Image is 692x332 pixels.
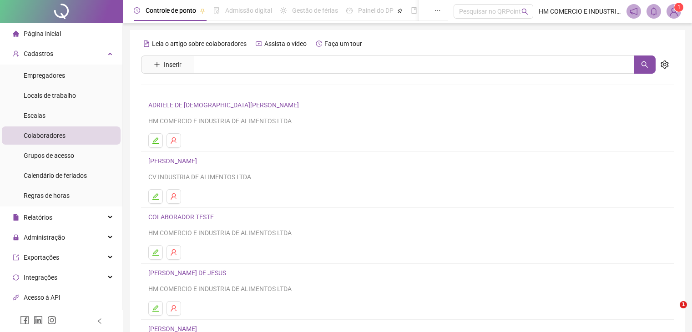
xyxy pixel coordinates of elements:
span: facebook [20,316,29,325]
span: user-delete [170,305,177,312]
span: ellipsis [434,7,441,14]
a: [PERSON_NAME] DE JESUS [148,269,229,277]
span: Página inicial [24,30,61,37]
span: bell [650,7,658,15]
span: user-delete [170,193,177,200]
span: pushpin [397,8,403,14]
span: Painel do DP [358,7,394,14]
div: HM COMERCIO E INDUSTRIA DE ALIMENTOS LTDA [148,284,667,294]
span: export [13,254,19,261]
span: Calendário de feriados [24,172,87,179]
span: book [411,7,417,14]
span: Regras de horas [24,192,70,199]
div: CV INDUSTRIA DE ALIMENTOS LTDA [148,172,667,182]
div: HM COMERCIO E INDUSTRIA DE ALIMENTOS LTDA [148,116,667,126]
button: Inserir [146,57,189,72]
span: Inserir [164,60,182,70]
span: notification [630,7,638,15]
iframe: Intercom live chat [661,301,683,323]
span: Empregadores [24,72,65,79]
span: Leia o artigo sobre colaboradores [152,40,247,47]
span: Locais de trabalho [24,92,76,99]
span: Controle de ponto [146,7,196,14]
span: edit [152,249,159,256]
span: Colaboradores [24,132,66,139]
span: left [96,318,103,324]
span: search [521,8,528,15]
span: clock-circle [134,7,140,14]
span: HM COMERCIO E INDUSTRIA DE ALIMENTOS LTDA [539,6,621,16]
span: api [13,294,19,301]
span: Admissão digital [225,7,272,14]
span: Faça um tour [324,40,362,47]
span: sun [280,7,287,14]
a: ADRIELE DE [DEMOGRAPHIC_DATA][PERSON_NAME] [148,101,302,109]
span: Assista o vídeo [264,40,307,47]
sup: Atualize o seu contato no menu Meus Dados [674,3,683,12]
img: 89300 [667,5,681,18]
span: user-delete [170,137,177,144]
span: Integrações [24,274,57,281]
span: linkedin [34,316,43,325]
span: file-done [213,7,220,14]
div: HM COMERCIO E INDUSTRIA DE ALIMENTOS LTDA [148,228,667,238]
span: Exportações [24,254,59,261]
span: lock [13,234,19,241]
span: history [316,40,322,47]
span: Gestão de férias [292,7,338,14]
span: dashboard [346,7,353,14]
span: pushpin [200,8,205,14]
span: file [13,214,19,221]
span: 1 [677,4,681,10]
span: sync [13,274,19,281]
span: edit [152,193,159,200]
span: Cadastros [24,50,53,57]
span: user-add [13,50,19,57]
span: Grupos de acesso [24,152,74,159]
span: youtube [256,40,262,47]
span: edit [152,305,159,312]
span: Relatórios [24,214,52,221]
span: instagram [47,316,56,325]
span: file-text [143,40,150,47]
span: Escalas [24,112,45,119]
span: Administração [24,234,65,241]
a: [PERSON_NAME] [148,157,200,165]
span: plus [154,61,160,68]
a: COLABORADOR TESTE [148,213,217,221]
span: 1 [680,301,687,308]
span: setting [661,60,669,69]
span: search [641,61,648,68]
span: home [13,30,19,37]
span: edit [152,137,159,144]
span: Acesso à API [24,294,61,301]
span: user-delete [170,249,177,256]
